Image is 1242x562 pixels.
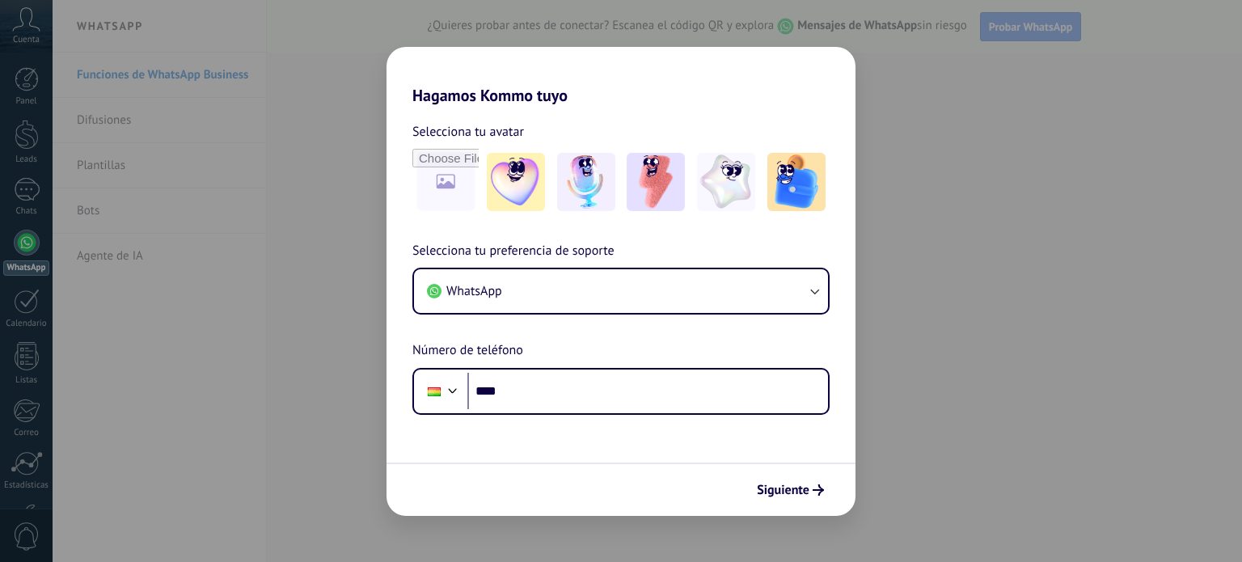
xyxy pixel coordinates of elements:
[627,153,685,211] img: -3.jpeg
[412,340,523,361] span: Número de teléfono
[387,47,855,105] h2: Hagamos Kommo tuyo
[697,153,755,211] img: -4.jpeg
[767,153,826,211] img: -5.jpeg
[412,121,524,142] span: Selecciona tu avatar
[446,283,502,299] span: WhatsApp
[419,374,450,408] div: Bolivia: + 591
[750,476,831,504] button: Siguiente
[412,241,615,262] span: Selecciona tu preferencia de soporte
[757,484,809,496] span: Siguiente
[414,269,828,313] button: WhatsApp
[557,153,615,211] img: -2.jpeg
[487,153,545,211] img: -1.jpeg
